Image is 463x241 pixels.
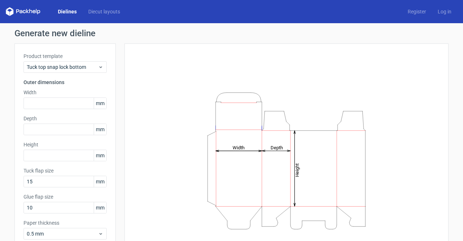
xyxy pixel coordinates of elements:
[94,176,106,187] span: mm
[24,141,107,148] label: Height
[24,79,107,86] h3: Outer dimensions
[24,167,107,174] label: Tuck flap size
[24,193,107,200] label: Glue flap size
[402,8,432,15] a: Register
[24,115,107,122] label: Depth
[52,8,82,15] a: Dielines
[24,53,107,60] label: Product template
[271,145,283,150] tspan: Depth
[294,163,300,176] tspan: Height
[24,219,107,227] label: Paper thickness
[432,8,457,15] a: Log in
[94,98,106,109] span: mm
[14,29,449,38] h1: Generate new dieline
[94,202,106,213] span: mm
[82,8,126,15] a: Diecut layouts
[94,124,106,135] span: mm
[94,150,106,161] span: mm
[24,89,107,96] label: Width
[233,145,245,150] tspan: Width
[27,63,98,71] span: Tuck top snap lock bottom
[27,230,98,237] span: 0.5 mm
